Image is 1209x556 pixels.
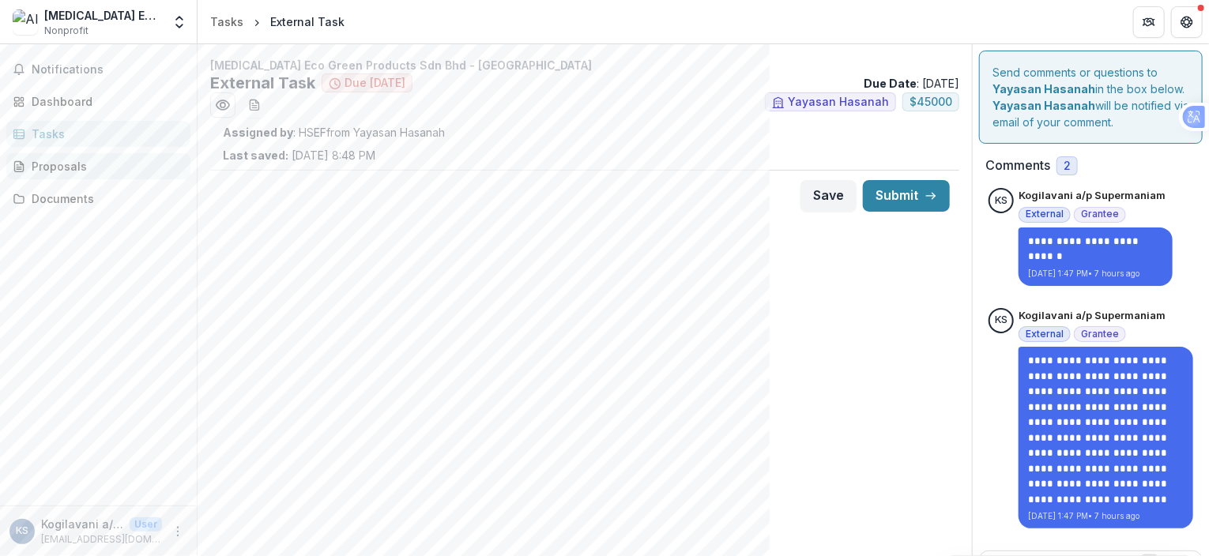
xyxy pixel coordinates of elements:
[1026,208,1064,220] span: External
[210,57,959,73] p: [MEDICAL_DATA] Eco Green Products Sdn Bhd - [GEOGRAPHIC_DATA]
[223,124,947,141] p: : HSEF from Yayasan Hasanah
[204,10,250,33] a: Tasks
[864,75,959,92] p: : [DATE]
[995,196,1007,206] div: Kogilavani a/p Supermaniam
[32,126,178,142] div: Tasks
[6,57,190,82] button: Notifications
[1028,510,1184,522] p: [DATE] 1:47 PM • 7 hours ago
[1026,329,1064,340] span: External
[979,51,1203,144] div: Send comments or questions to in the box below. will be notified via email of your comment.
[210,73,315,92] h2: External Task
[6,121,190,147] a: Tasks
[1064,160,1071,173] span: 2
[168,6,190,38] button: Open entity switcher
[788,96,889,109] span: Yayasan Hasanah
[910,96,952,109] span: $ 45000
[130,517,162,532] p: User
[1019,308,1166,324] p: Kogilavani a/p Supermaniam
[6,186,190,212] a: Documents
[1081,329,1119,340] span: Grantee
[992,99,1095,112] strong: Yayasan Hasanah
[16,526,28,536] div: Kogilavani a/p Supermaniam
[270,13,345,30] div: External Task
[41,516,123,532] p: Kogilavani a/p Supermaniam
[32,190,178,207] div: Documents
[223,147,375,163] p: [DATE] 8:48 PM
[32,93,178,110] div: Dashboard
[1028,268,1163,280] p: [DATE] 1:47 PM • 7 hours ago
[995,315,1007,325] div: Kogilavani a/p Supermaniam
[32,158,178,175] div: Proposals
[864,77,917,90] strong: Due Date
[41,532,162,547] p: [EMAIL_ADDRESS][DOMAIN_NAME]
[1133,6,1165,38] button: Partners
[44,7,162,24] div: [MEDICAL_DATA] Eco Green Products Sdn Bhd
[985,158,1050,173] h2: Comments
[6,153,190,179] a: Proposals
[800,180,857,212] button: Save
[6,88,190,115] a: Dashboard
[242,92,267,118] button: download-word-button
[863,180,950,212] button: Submit
[223,126,293,139] strong: Assigned by
[223,148,288,162] strong: Last saved:
[1171,6,1203,38] button: Get Help
[13,9,38,35] img: Alora Eco Green Products Sdn Bhd
[44,24,89,38] span: Nonprofit
[1081,208,1119,220] span: Grantee
[168,522,187,541] button: More
[992,82,1095,96] strong: Yayasan Hasanah
[204,10,351,33] nav: breadcrumb
[32,63,184,77] span: Notifications
[210,13,243,30] div: Tasks
[1019,188,1166,204] p: Kogilavani a/p Supermaniam
[345,77,405,90] span: Due [DATE]
[210,92,235,118] button: Preview b5500457-1855-46fb-bf87-4bedcd675b20.pdf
